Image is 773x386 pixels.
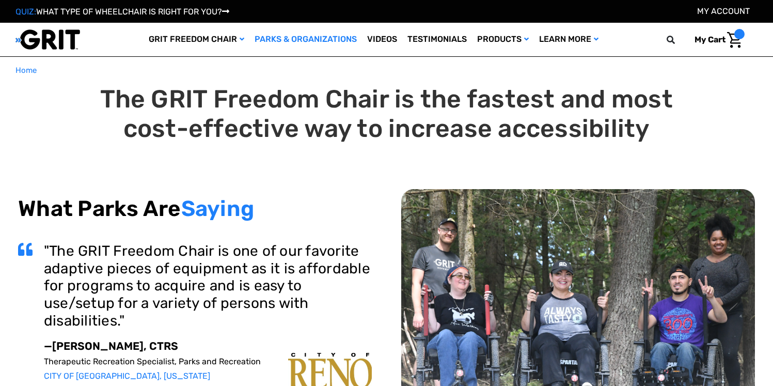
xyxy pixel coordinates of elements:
[18,84,755,144] h1: The GRIT Freedom Chair is the fastest and most cost-effective way to increase accessibility
[697,6,750,16] a: Account
[15,65,758,76] nav: Breadcrumb
[15,7,36,17] span: QUIZ:
[15,29,80,50] img: GRIT All-Terrain Wheelchair and Mobility Equipment
[671,29,687,51] input: Search
[687,29,745,51] a: Cart with 0 items
[44,371,372,381] p: CITY OF [GEOGRAPHIC_DATA], [US_STATE]
[15,65,37,76] a: Home
[44,242,372,329] h3: "The GRIT Freedom Chair is one of our favorite adaptive pieces of equipment as it is affordable f...
[362,23,402,56] a: Videos
[15,66,37,75] span: Home
[534,23,604,56] a: Learn More
[181,196,255,222] span: Saying
[44,357,372,366] p: Therapeutic Recreation Specialist, Parks and Recreation
[15,7,229,17] a: QUIZ:WHAT TYPE OF WHEELCHAIR IS RIGHT FOR YOU?
[144,23,249,56] a: GRIT Freedom Chair
[18,196,372,222] h2: What Parks Are
[44,339,372,352] p: —[PERSON_NAME], CTRS
[472,23,534,56] a: Products
[402,23,472,56] a: Testimonials
[249,23,362,56] a: Parks & Organizations
[727,32,742,48] img: Cart
[695,35,725,44] span: My Cart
